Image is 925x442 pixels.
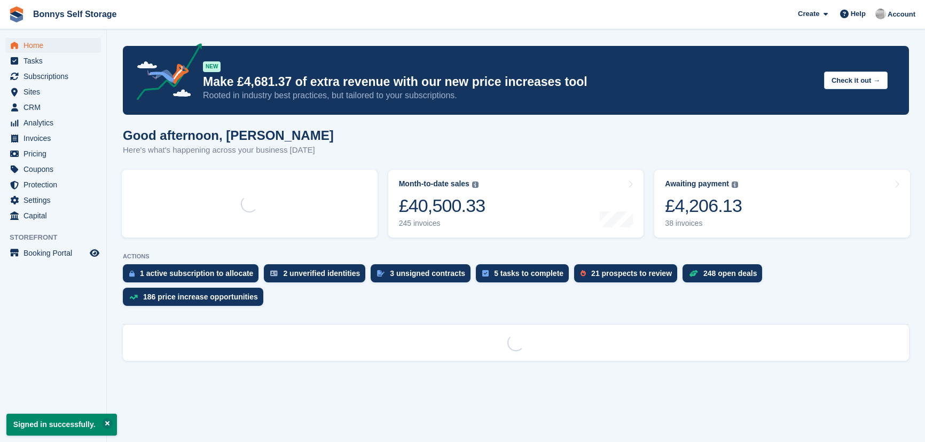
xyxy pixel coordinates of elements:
[23,38,88,53] span: Home
[123,253,909,260] p: ACTIONS
[5,246,101,261] a: menu
[123,264,264,288] a: 1 active subscription to allocate
[476,264,574,288] a: 5 tasks to complete
[23,84,88,99] span: Sites
[23,53,88,68] span: Tasks
[123,128,334,143] h1: Good afternoon, [PERSON_NAME]
[23,131,88,146] span: Invoices
[5,208,101,223] a: menu
[203,61,221,72] div: NEW
[264,264,371,288] a: 2 unverified identities
[9,6,25,22] img: stora-icon-8386f47178a22dfd0bd8f6a31ec36ba5ce8667c1dd55bd0f319d3a0aa187defe.svg
[129,295,138,299] img: price_increase_opportunities-93ffe204e8149a01c8c9dc8f82e8f89637d9d84a8eef4429ea346261dce0b2c0.svg
[6,414,117,436] p: Signed in successfully.
[23,146,88,161] span: Pricing
[5,115,101,130] a: menu
[377,270,385,277] img: contract_signature_icon-13c848040528278c33f63329250d36e43548de30e8caae1d1a13099fd9432cc5.svg
[270,270,278,277] img: verify_identity-adf6edd0f0f0b5bbfe63781bf79b02c33cf7c696d77639b501bdc392416b5a36.svg
[591,269,672,278] div: 21 prospects to review
[23,115,88,130] span: Analytics
[5,53,101,68] a: menu
[283,269,360,278] div: 2 unverified identities
[703,269,757,278] div: 248 open deals
[654,170,910,238] a: Awaiting payment £4,206.13 38 invoices
[5,146,101,161] a: menu
[203,90,816,101] p: Rooted in industry best practices, but tailored to your subscriptions.
[574,264,683,288] a: 21 prospects to review
[689,270,698,277] img: deal-1b604bf984904fb50ccaf53a9ad4b4a5d6e5aea283cecdc64d6e3604feb123c2.svg
[5,193,101,208] a: menu
[683,264,767,288] a: 248 open deals
[23,208,88,223] span: Capital
[5,162,101,177] a: menu
[665,219,742,228] div: 38 invoices
[388,170,644,238] a: Month-to-date sales £40,500.33 245 invoices
[581,270,586,277] img: prospect-51fa495bee0391a8d652442698ab0144808aea92771e9ea1ae160a38d050c398.svg
[371,264,476,288] a: 3 unsigned contracts
[798,9,819,19] span: Create
[143,293,258,301] div: 186 price increase opportunities
[494,269,563,278] div: 5 tasks to complete
[88,247,101,259] a: Preview store
[732,181,738,188] img: icon-info-grey-7440780725fd019a000dd9b08b2336e03edf1995a4989e88bcd33f0948082b44.svg
[5,100,101,115] a: menu
[482,270,489,277] img: task-75834270c22a3079a89374b754ae025e5fb1db73e45f91037f5363f120a921f8.svg
[23,162,88,177] span: Coupons
[129,270,135,277] img: active_subscription_to_allocate_icon-d502201f5373d7db506a760aba3b589e785aa758c864c3986d89f69b8ff3...
[29,5,121,23] a: Bonnys Self Storage
[665,195,742,217] div: £4,206.13
[875,9,886,19] img: James Bonny
[824,72,888,89] button: Check it out →
[5,84,101,99] a: menu
[140,269,253,278] div: 1 active subscription to allocate
[390,269,465,278] div: 3 unsigned contracts
[5,177,101,192] a: menu
[123,144,334,156] p: Here's what's happening across your business [DATE]
[123,288,269,311] a: 186 price increase opportunities
[399,195,485,217] div: £40,500.33
[665,179,729,188] div: Awaiting payment
[399,179,469,188] div: Month-to-date sales
[23,177,88,192] span: Protection
[23,246,88,261] span: Booking Portal
[888,9,915,20] span: Account
[23,100,88,115] span: CRM
[851,9,866,19] span: Help
[23,193,88,208] span: Settings
[399,219,485,228] div: 245 invoices
[10,232,106,243] span: Storefront
[472,181,479,188] img: icon-info-grey-7440780725fd019a000dd9b08b2336e03edf1995a4989e88bcd33f0948082b44.svg
[5,38,101,53] a: menu
[5,69,101,84] a: menu
[23,69,88,84] span: Subscriptions
[203,74,816,90] p: Make £4,681.37 of extra revenue with our new price increases tool
[128,43,202,104] img: price-adjustments-announcement-icon-8257ccfd72463d97f412b2fc003d46551f7dbcb40ab6d574587a9cd5c0d94...
[5,131,101,146] a: menu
